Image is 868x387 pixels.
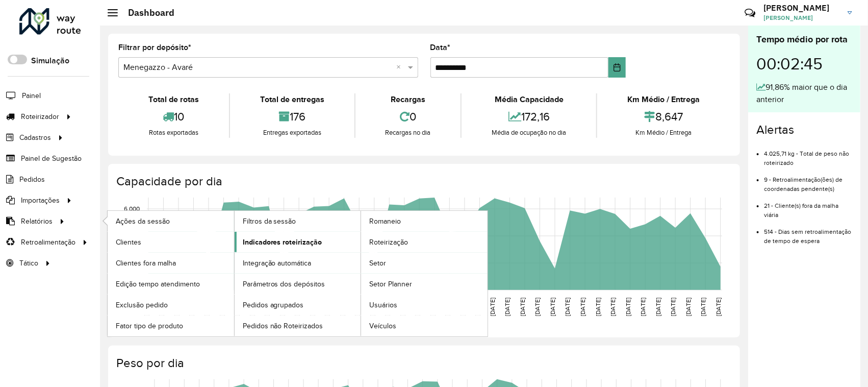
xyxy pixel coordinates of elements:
span: Pedidos [19,174,45,185]
button: Choose Date [608,57,626,78]
span: Relatórios [21,216,53,227]
span: Edição tempo atendimento [116,279,200,289]
div: 8,647 [600,106,727,128]
h4: Capacidade por dia [116,174,730,189]
div: Recargas no dia [358,128,458,138]
text: [DATE] [519,298,526,316]
a: Integração automática [235,253,361,273]
text: [DATE] [670,298,676,316]
span: Clientes [116,237,141,248]
span: Integração automática [243,258,312,269]
a: Fator tipo de produto [108,316,234,336]
span: Ações da sessão [116,216,170,227]
div: 91,86% maior que o dia anterior [756,81,852,106]
label: Data [430,41,451,54]
li: 4.025,71 kg - Total de peso não roteirizado [764,141,852,167]
a: Filtros da sessão [235,211,361,231]
a: Veículos [361,316,488,336]
span: Fator tipo de produto [116,321,183,331]
span: Painel de Sugestão [21,153,82,164]
span: Roteirizador [21,111,59,122]
span: Tático [19,258,38,269]
li: 514 - Dias sem retroalimentação de tempo de espera [764,220,852,246]
text: 6,000 [124,205,140,212]
div: Total de rotas [121,93,226,106]
div: Km Médio / Entrega [600,93,727,106]
span: Setor Planner [369,279,412,289]
text: [DATE] [595,298,601,316]
a: Usuários [361,295,488,315]
text: [DATE] [565,298,571,316]
div: 172,16 [464,106,594,128]
a: Edição tempo atendimento [108,274,234,294]
span: Usuários [369,300,397,310]
a: Pedidos agrupados [235,295,361,315]
span: Romaneio [369,216,401,227]
span: Clear all [397,61,405,74]
a: Roteirização [361,232,488,252]
text: [DATE] [685,298,692,316]
text: [DATE] [489,298,496,316]
span: [PERSON_NAME] [763,13,840,22]
div: Total de entregas [233,93,352,106]
a: Clientes fora malha [108,253,234,273]
text: [DATE] [504,298,511,316]
text: [DATE] [579,298,586,316]
div: Média Capacidade [464,93,594,106]
div: Tempo médio por rota [756,33,852,46]
span: Pedidos não Roteirizados [243,321,323,331]
a: Ações da sessão [108,211,234,231]
text: [DATE] [549,298,556,316]
text: [DATE] [625,298,631,316]
span: Parâmetros dos depósitos [243,279,325,289]
text: [DATE] [640,298,646,316]
div: 0 [358,106,458,128]
span: Veículos [369,321,396,331]
div: Recargas [358,93,458,106]
a: Exclusão pedido [108,295,234,315]
span: Exclusão pedido [116,300,168,310]
text: [DATE] [609,298,616,316]
span: Pedidos agrupados [243,300,304,310]
h2: Dashboard [118,7,174,18]
div: 10 [121,106,226,128]
h3: [PERSON_NAME] [763,3,840,13]
span: Clientes fora malha [116,258,176,269]
div: Entregas exportadas [233,128,352,138]
a: Indicadores roteirização [235,232,361,252]
text: [DATE] [655,298,661,316]
span: Painel [22,90,41,101]
text: [DATE] [534,298,541,316]
span: Setor [369,258,386,269]
a: Setor [361,253,488,273]
li: 21 - Cliente(s) fora da malha viária [764,194,852,220]
span: Filtros da sessão [243,216,296,227]
a: Setor Planner [361,274,488,294]
span: Indicadores roteirização [243,237,322,248]
div: 00:02:45 [756,46,852,81]
span: Retroalimentação [21,237,75,248]
a: Pedidos não Roteirizados [235,316,361,336]
span: Cadastros [19,132,51,143]
label: Simulação [31,55,69,67]
h4: Peso por dia [116,356,730,371]
h4: Alertas [756,123,852,137]
div: Km Médio / Entrega [600,128,727,138]
span: Importações [21,195,60,206]
a: Parâmetros dos depósitos [235,274,361,294]
a: Romaneio [361,211,488,231]
label: Filtrar por depósito [118,41,191,54]
text: [DATE] [700,298,707,316]
text: [DATE] [715,298,722,316]
li: 9 - Retroalimentação(ões) de coordenadas pendente(s) [764,167,852,194]
div: 176 [233,106,352,128]
div: Média de ocupação no dia [464,128,594,138]
a: Contato Rápido [739,2,761,24]
div: Rotas exportadas [121,128,226,138]
span: Roteirização [369,237,408,248]
a: Clientes [108,232,234,252]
